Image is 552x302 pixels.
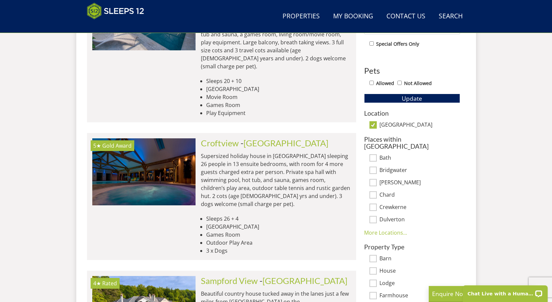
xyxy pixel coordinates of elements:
li: Movie Room [206,93,351,101]
p: Enquire Now [432,289,532,298]
li: Play Equipment [206,109,351,117]
img: open-uri20221205-25-jipiyn.original. [92,138,196,205]
li: [GEOGRAPHIC_DATA] [206,223,351,231]
a: [GEOGRAPHIC_DATA] [263,276,347,286]
a: Contact Us [384,9,428,24]
span: Rated [102,280,117,287]
li: [GEOGRAPHIC_DATA] [206,85,351,93]
label: Bath [379,155,460,162]
label: [PERSON_NAME] [379,179,460,187]
h3: Pets [364,66,460,75]
a: Sampford View [201,276,258,286]
li: Games Room [206,101,351,109]
span: - [241,138,328,148]
p: Contemporary holiday house in [GEOGRAPHIC_DATA] sleeping 20 in 10 ensuite bedrooms + 10 more gues... [201,6,351,70]
span: - [260,276,347,286]
a: 5★ Gold Award [92,138,196,205]
a: My Booking [330,9,376,24]
span: Croftview has a 5 star rating under the Quality in Tourism Scheme [93,142,101,149]
label: Dulverton [379,216,460,224]
a: Properties [280,9,322,24]
label: Not Allowed [404,80,432,87]
label: Special Offers Only [376,40,419,48]
label: Crewkerne [379,204,460,211]
li: Outdoor Play Area [206,239,351,247]
label: Allowed [376,80,394,87]
li: Sleeps 26 + 4 [206,215,351,223]
span: Croftview has been awarded a Gold Award by Visit England [102,142,132,149]
li: Games Room [206,231,351,239]
a: Search [436,9,465,24]
h3: Location [364,110,460,117]
img: Sleeps 12 [87,3,144,19]
iframe: LiveChat chat widget [458,281,552,302]
a: Croftview [201,138,239,148]
p: Supersized holiday house in [GEOGRAPHIC_DATA] sleeping 26 people in 13 ensuite bedrooms, with roo... [201,152,351,208]
h3: Places within [GEOGRAPHIC_DATA] [364,136,460,150]
span: Sampford View has a 4 star rating under the Quality in Tourism Scheme [93,280,101,287]
a: [GEOGRAPHIC_DATA] [244,138,328,148]
label: Bridgwater [379,167,460,174]
label: Lodge [379,280,460,287]
a: More Locations... [364,229,407,236]
button: Update [364,94,460,103]
label: House [379,268,460,275]
label: Farmhouse [379,292,460,300]
li: 3 x Dogs [206,247,351,255]
label: [GEOGRAPHIC_DATA] [379,122,460,129]
label: Barn [379,255,460,263]
li: Sleeps 20 + 10 [206,77,351,85]
label: Chard [379,192,460,199]
span: Update [402,94,422,102]
iframe: Customer reviews powered by Trustpilot [84,23,154,29]
h3: Property Type [364,243,460,250]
